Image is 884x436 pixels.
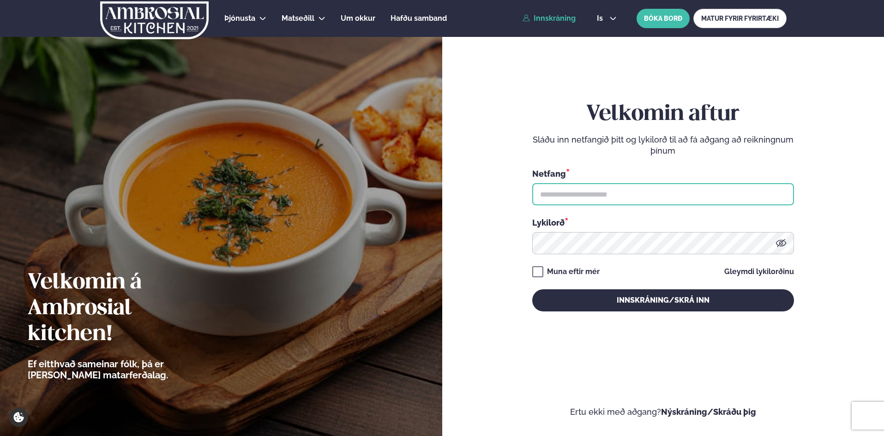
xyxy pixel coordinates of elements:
[282,13,314,24] a: Matseðill
[724,268,794,275] a: Gleymdi lykilorðinu
[99,1,210,39] img: logo
[9,408,28,427] a: Cookie settings
[693,9,787,28] a: MATUR FYRIR FYRIRTÆKI
[470,406,857,418] p: Ertu ekki með aðgang?
[532,134,794,156] p: Sláðu inn netfangið þitt og lykilorð til að fá aðgang að reikningnum þínum
[532,289,794,311] button: Innskráning/Skrá inn
[661,407,756,417] a: Nýskráning/Skráðu þig
[532,102,794,127] h2: Velkomin aftur
[532,167,794,179] div: Netfang
[532,216,794,228] div: Lykilorð
[341,14,375,23] span: Um okkur
[523,14,576,23] a: Innskráning
[391,14,447,23] span: Hafðu samband
[28,270,219,347] h2: Velkomin á Ambrosial kitchen!
[282,14,314,23] span: Matseðill
[391,13,447,24] a: Hafðu samband
[28,358,219,381] p: Ef eitthvað sameinar fólk, þá er [PERSON_NAME] matarferðalag.
[224,14,255,23] span: Þjónusta
[224,13,255,24] a: Þjónusta
[589,15,624,22] button: is
[341,13,375,24] a: Um okkur
[637,9,690,28] button: BÓKA BORÐ
[597,15,606,22] span: is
